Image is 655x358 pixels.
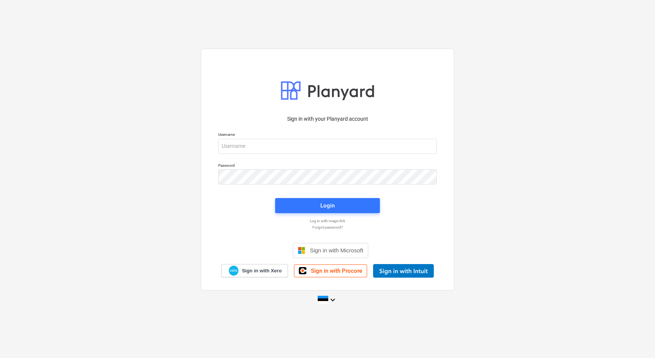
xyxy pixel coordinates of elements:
a: Sign in with Procore [294,264,367,277]
a: Sign in with Xero [221,264,288,277]
i: keyboard_arrow_down [328,295,337,304]
button: Login [275,198,380,213]
a: Forgot password? [214,225,441,230]
p: Sign in with your Planyard account [218,115,437,123]
span: Sign in with Procore [311,267,362,274]
span: Sign in with Xero [242,267,282,274]
span: Sign in with Microsoft [310,247,363,254]
p: Username [218,132,437,138]
img: Xero logo [229,266,239,276]
input: Username [218,139,437,154]
p: Password [218,163,437,169]
div: Login [320,201,335,210]
img: Microsoft logo [298,247,305,254]
a: Log in with magic link [214,218,441,223]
